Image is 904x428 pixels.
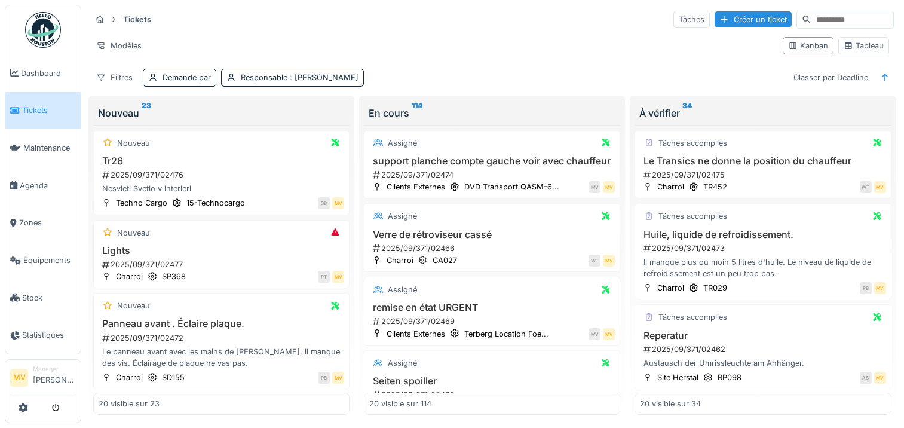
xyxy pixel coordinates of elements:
[860,282,872,294] div: PB
[657,282,684,294] div: Charroi
[98,106,345,120] div: Nouveau
[5,92,81,130] a: Tickets
[99,318,344,329] h3: Panneau avant . Éclaire plaque.
[658,311,727,323] div: Tâches accomplies
[640,229,885,240] h3: Huile, liquide de refroidissement.
[23,142,76,154] span: Maintenance
[5,317,81,354] a: Statistiques
[703,282,727,294] div: TR029
[5,129,81,167] a: Maintenance
[412,106,422,120] sup: 114
[25,12,61,48] img: Badge_color-CXgf-gQk.svg
[673,11,710,28] div: Tâches
[369,229,615,240] h3: Verre de rétroviseur cassé
[101,332,344,344] div: 2025/09/371/02472
[33,365,76,390] li: [PERSON_NAME]
[464,328,548,340] div: Terberg Location Foe...
[287,73,358,82] span: : [PERSON_NAME]
[603,255,615,267] div: MV
[162,271,186,282] div: SP368
[332,197,344,209] div: MV
[99,398,160,409] div: 20 visible sur 23
[387,255,413,266] div: Charroi
[142,106,151,120] sup: 23
[788,69,874,86] div: Classer par Deadline
[99,245,344,256] h3: Lights
[603,328,615,340] div: MV
[118,14,156,25] strong: Tickets
[874,181,886,193] div: MV
[33,365,76,374] div: Manager
[163,72,211,83] div: Demandé par
[433,255,457,266] div: CA027
[99,183,344,194] div: Nesvieti Svetlo v interieri
[117,137,150,149] div: Nouveau
[388,137,417,149] div: Assigné
[19,217,76,228] span: Zones
[5,204,81,242] a: Zones
[589,255,600,267] div: WT
[117,227,150,239] div: Nouveau
[116,197,167,209] div: Techno Cargo
[640,155,885,167] h3: Le Transics ne donne la position du chauffeur
[116,372,143,383] div: Charroi
[642,344,885,355] div: 2025/09/371/02462
[642,243,885,254] div: 2025/09/371/02473
[640,256,885,279] div: Il manque plus ou moin 5 litres d'huile. Le niveau de liquide de refroidissement est un peu trop ...
[657,181,684,192] div: Charroi
[21,68,76,79] span: Dashboard
[186,197,245,209] div: 15-Technocargo
[388,357,417,369] div: Assigné
[5,54,81,92] a: Dashboard
[369,398,431,409] div: 20 visible sur 114
[788,40,828,51] div: Kanban
[10,369,28,387] li: MV
[703,181,727,192] div: TR452
[658,137,727,149] div: Tâches accomplies
[5,241,81,279] a: Équipements
[589,328,600,340] div: MV
[860,181,872,193] div: WT
[369,302,615,313] h3: remise en état URGENT
[101,169,344,181] div: 2025/09/371/02476
[20,180,76,191] span: Agenda
[10,365,76,393] a: MV Manager[PERSON_NAME]
[5,279,81,317] a: Stock
[22,329,76,341] span: Statistiques
[844,40,884,51] div: Tableau
[117,300,150,311] div: Nouveau
[318,197,330,209] div: SB
[332,271,344,283] div: MV
[640,357,885,369] div: Austausch der Umrissleuchte am Anhänger.
[372,389,615,401] div: 2025/09/371/02460
[388,284,417,295] div: Assigné
[860,372,872,384] div: AS
[388,210,417,222] div: Assigné
[682,106,692,120] sup: 34
[640,398,701,409] div: 20 visible sur 34
[639,106,886,120] div: À vérifier
[22,105,76,116] span: Tickets
[642,169,885,181] div: 2025/09/371/02475
[318,372,330,384] div: PB
[101,259,344,270] div: 2025/09/371/02477
[464,181,559,192] div: DVD Transport QASM-6...
[387,328,445,340] div: Clients Externes
[99,155,344,167] h3: Tr26
[332,372,344,384] div: MV
[99,346,344,369] div: Le panneau avant avec les mains de [PERSON_NAME], il manque des vis. Éclairage de plaque ne vas pas.
[658,210,727,222] div: Tâches accomplies
[640,330,885,341] h3: Reperatur
[241,72,358,83] div: Responsable
[162,372,185,383] div: SD155
[91,69,138,86] div: Filtres
[715,11,792,27] div: Créer un ticket
[369,106,615,120] div: En cours
[874,372,886,384] div: MV
[603,181,615,193] div: MV
[387,181,445,192] div: Clients Externes
[372,169,615,181] div: 2025/09/371/02474
[369,375,615,387] h3: Seiten spoiller
[116,271,143,282] div: Charroi
[5,167,81,204] a: Agenda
